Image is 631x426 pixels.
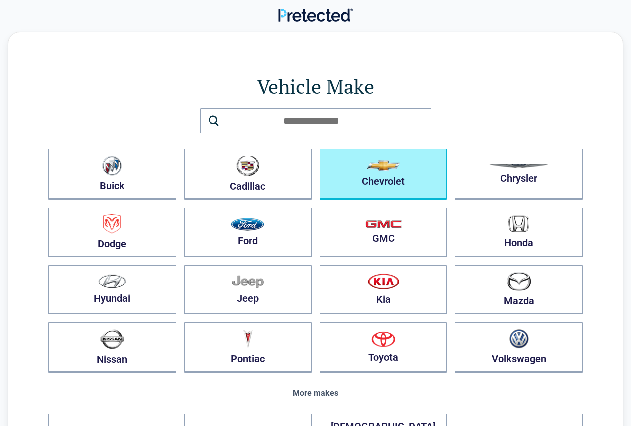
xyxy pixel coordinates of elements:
[184,265,312,314] button: Jeep
[320,322,447,373] button: Toyota
[48,265,176,314] button: Hyundai
[48,389,583,398] div: More makes
[184,149,312,200] button: Cadillac
[320,208,447,257] button: GMC
[455,149,583,200] button: Chrysler
[48,208,176,257] button: Dodge
[455,265,583,314] button: Mazda
[455,322,583,373] button: Volkswagen
[184,322,312,373] button: Pontiac
[48,322,176,373] button: Nissan
[320,149,447,200] button: Chevrolet
[48,72,583,100] h1: Vehicle Make
[455,208,583,257] button: Honda
[320,265,447,314] button: Kia
[48,149,176,200] button: Buick
[184,208,312,257] button: Ford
